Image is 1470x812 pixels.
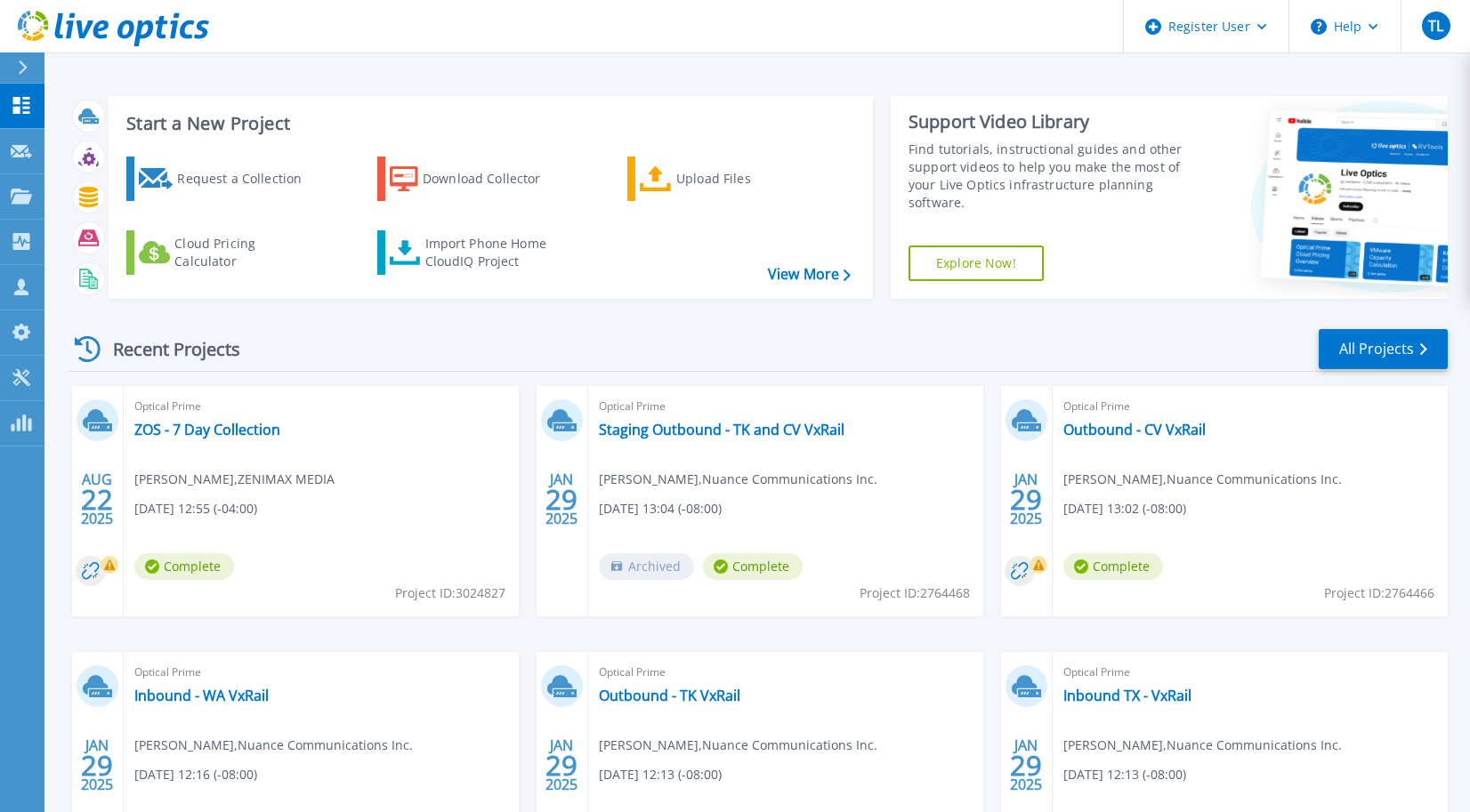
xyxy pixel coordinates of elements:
[909,245,1044,281] a: Explore Now!
[599,397,973,416] span: Optical Prime
[1063,499,1186,519] span: [DATE] 13:02 (-08:00)
[599,687,740,704] a: Outbound - TK VxRail
[1009,467,1043,532] div: JAN 2025
[599,765,722,784] span: [DATE] 12:13 (-08:00)
[177,161,319,197] div: Request a Collection
[1063,470,1342,489] span: [PERSON_NAME] , Nuance Communications Inc.
[134,499,257,519] span: [DATE] 12:55 (-04:00)
[134,687,269,704] a: Inbound - WA VxRail
[134,421,280,438] a: ZOS - 7 Day Collection
[1319,329,1448,369] a: All Projects
[599,663,973,682] span: Optical Prime
[134,553,234,580] span: Complete
[599,736,877,755] span: [PERSON_NAME] , Nuance Communications Inc.
[545,733,578,798] div: JAN 2025
[599,499,722,519] span: [DATE] 13:04 (-08:00)
[80,733,114,798] div: JAN 2025
[909,141,1190,212] div: Find tutorials, instructional guides and other support videos to help you make the most of your L...
[545,467,578,532] div: JAN 2025
[423,161,565,197] div: Download Collector
[1063,397,1437,416] span: Optical Prime
[81,758,113,773] span: 29
[395,583,505,603] span: Project ID: 3024827
[1010,492,1042,507] span: 29
[69,327,264,371] div: Recent Projects
[599,421,844,438] a: Staging Outbound - TK and CV VxRail
[1063,553,1163,580] span: Complete
[1063,663,1437,682] span: Optical Prime
[703,553,803,580] span: Complete
[126,157,325,201] a: Request a Collection
[134,736,413,755] span: [PERSON_NAME] , Nuance Communications Inc.
[134,765,257,784] span: [DATE] 12:16 (-08:00)
[1063,736,1342,755] span: [PERSON_NAME] , Nuance Communications Inc.
[909,110,1190,133] div: Support Video Library
[860,583,970,603] span: Project ID: 2764468
[676,161,819,197] div: Upload Files
[174,235,317,270] div: Cloud Pricing Calculator
[134,663,508,682] span: Optical Prime
[1009,733,1043,798] div: JAN 2025
[599,470,877,489] span: [PERSON_NAME] , Nuance Communications Inc.
[80,467,114,532] div: AUG 2025
[545,758,577,773] span: 29
[545,492,577,507] span: 29
[1324,583,1434,603] span: Project ID: 2764466
[599,553,694,580] span: Archived
[425,235,564,270] div: Import Phone Home CloudIQ Project
[1063,765,1186,784] span: [DATE] 12:13 (-08:00)
[134,397,508,416] span: Optical Prime
[126,114,850,133] h3: Start a New Project
[627,157,826,201] a: Upload Files
[126,230,325,275] a: Cloud Pricing Calculator
[377,157,576,201] a: Download Collector
[1063,687,1191,704] a: Inbound TX - VxRail
[1010,758,1042,773] span: 29
[1063,421,1206,438] a: Outbound - CV VxRail
[134,470,335,489] span: [PERSON_NAME] , ZENIMAX MEDIA
[81,492,113,507] span: 22
[1428,19,1443,33] span: TL
[768,266,851,283] a: View More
